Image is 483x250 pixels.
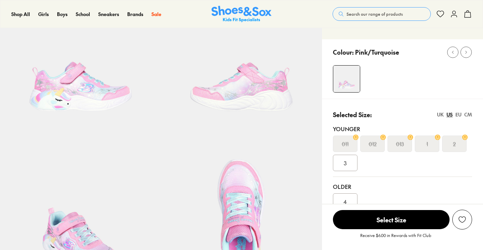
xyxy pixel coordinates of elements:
[57,11,68,17] span: Boys
[347,11,403,17] span: Search our range of products
[127,11,143,17] span: Brands
[396,140,404,148] s: 013
[464,111,472,118] div: CM
[453,140,456,148] s: 2
[333,110,372,119] p: Selected Size:
[333,182,472,191] div: Older
[151,11,161,18] a: Sale
[369,140,377,148] s: 012
[342,140,349,148] s: 011
[333,66,360,92] img: 4-537588_1
[355,47,399,57] p: Pink/Turquoise
[57,11,68,18] a: Boys
[426,140,428,148] s: 1
[333,125,472,133] div: Younger
[76,11,90,18] a: School
[455,111,462,118] div: EU
[98,11,119,17] span: Sneakers
[333,47,354,57] p: Colour:
[437,111,444,118] div: UK
[333,210,450,230] button: Select Size
[98,11,119,18] a: Sneakers
[76,11,90,17] span: School
[211,6,272,23] img: SNS_Logo_Responsive.svg
[38,11,49,18] a: Girls
[11,11,30,18] a: Shop All
[11,11,30,17] span: Shop All
[447,111,453,118] div: US
[333,210,450,229] span: Select Size
[151,11,161,17] span: Sale
[38,11,49,17] span: Girls
[333,7,431,21] button: Search our range of products
[452,210,472,230] button: Add to Wishlist
[127,11,143,18] a: Brands
[211,6,272,23] a: Shoes & Sox
[343,197,347,206] span: 4
[344,159,347,167] span: 3
[360,232,431,245] p: Receive $6.00 in Rewards with Fit Club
